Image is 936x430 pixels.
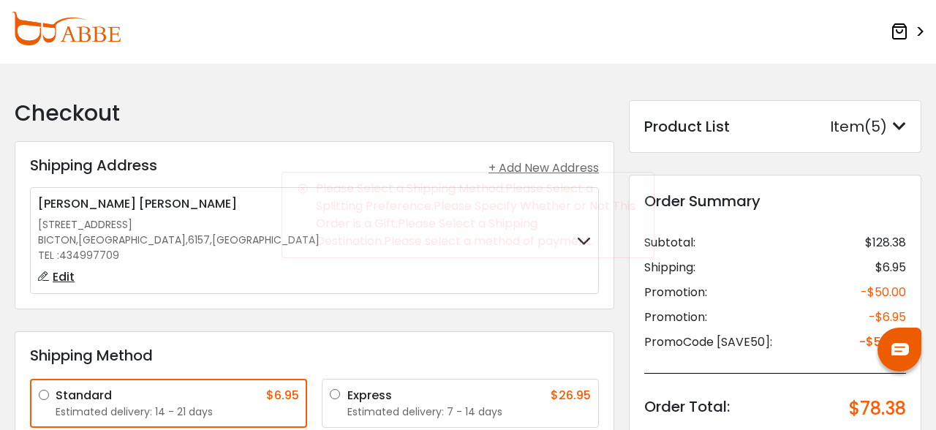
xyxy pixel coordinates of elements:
[139,195,237,212] span: [PERSON_NAME]
[830,116,906,137] div: Item(5)
[875,259,906,276] div: $6.95
[11,12,121,45] img: abbeglasses.com
[891,343,909,355] img: chat
[644,259,695,276] div: Shipping:
[644,234,695,252] div: Subtotal:
[911,19,925,45] span: >
[188,233,210,248] span: 6157
[644,333,772,351] div: PromoCode [SAVE50]:
[78,233,186,248] span: [GEOGRAPHIC_DATA]
[488,159,599,177] div: + Add New Address
[347,387,392,404] div: Express
[38,248,320,263] div: TEL :
[38,233,320,248] div: , , ,
[644,116,730,137] div: Product List
[644,396,730,422] div: Order Total:
[891,18,925,45] a: >
[30,156,157,174] h3: Shipping Address
[644,309,707,326] div: Promotion:
[861,284,906,301] div: -$50.00
[53,268,75,285] span: Edit
[644,284,707,301] div: Promotion:
[56,387,112,404] div: Standard
[865,234,906,252] div: $128.38
[869,309,906,326] div: -$6.95
[316,180,639,250] div: Please Select a Shipping Method.Please Select a Splitting Preference.Please Specify Whether or No...
[859,333,906,351] div: -$50.00
[266,387,299,404] div: $6.95
[59,248,119,263] span: 434997709
[347,404,591,420] div: Estimated delivery: 7 - 14 days
[30,347,599,364] h3: Shipping Method
[849,396,906,422] div: $78.38
[15,100,614,127] h2: Checkout
[551,387,591,404] div: $26.95
[38,217,132,232] span: [STREET_ADDRESS]
[644,190,906,212] div: Order Summary
[212,233,320,248] span: [GEOGRAPHIC_DATA]
[38,233,76,248] span: BICTON
[56,404,299,420] div: Estimated delivery: 14 - 21 days
[38,195,136,212] span: [PERSON_NAME]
